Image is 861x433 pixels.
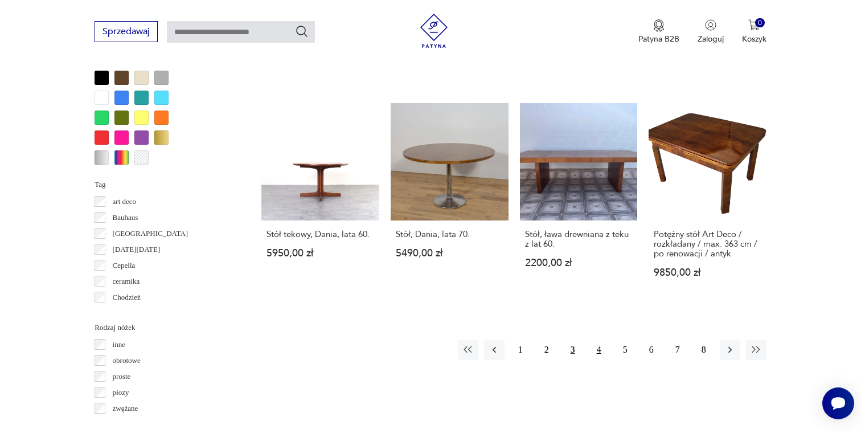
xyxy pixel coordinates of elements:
img: Ikona koszyka [748,19,760,31]
h3: Potężny stół Art Deco / rozkładany / max. 363 cm / po renowacji / antyk [654,230,761,259]
p: Ćmielów [113,307,140,320]
button: Zaloguj [698,19,724,44]
p: 2200,00 zł [525,258,633,268]
img: Ikona medalu [653,19,665,32]
a: Stół tekowy, Dania, lata 60.Stół tekowy, Dania, lata 60.5950,00 zł [261,103,379,300]
a: Stół, Dania, lata 70.Stół, Dania, lata 70.5490,00 zł [391,103,509,300]
p: Koszyk [742,34,766,44]
button: 7 [667,340,688,360]
p: Patyna B2B [638,34,679,44]
p: 5490,00 zł [396,248,503,258]
p: Bauhaus [113,211,138,224]
p: [GEOGRAPHIC_DATA] [113,227,188,240]
p: płozy [113,386,129,399]
p: proste [113,370,131,383]
a: Stół, ława drewniana z teku z lat 60.Stół, ława drewniana z teku z lat 60.2200,00 zł [520,103,638,300]
button: 6 [641,340,662,360]
img: Patyna - sklep z meblami i dekoracjami vintage [417,14,451,48]
p: 9850,00 zł [654,268,761,277]
p: Rodzaj nóżek [95,321,234,334]
button: Sprzedawaj [95,21,158,42]
button: 4 [589,340,609,360]
p: inne [113,338,125,351]
button: 0Koszyk [742,19,766,44]
button: 5 [615,340,635,360]
button: 8 [694,340,714,360]
a: Sprzedawaj [95,28,158,36]
img: Ikonka użytkownika [705,19,716,31]
p: Tag [95,178,234,191]
button: Szukaj [295,24,309,38]
p: [DATE][DATE] [113,243,161,256]
p: Cepelia [113,259,136,272]
h3: Stół, ława drewniana z teku z lat 60. [525,230,633,249]
button: 3 [563,340,583,360]
a: Potężny stół Art Deco / rozkładany / max. 363 cm / po renowacji / antykPotężny stół Art Deco / ro... [649,103,766,300]
a: Ikona medaluPatyna B2B [638,19,679,44]
button: 1 [510,340,531,360]
h3: Stół, Dania, lata 70. [396,230,503,239]
h3: Stół tekowy, Dania, lata 60. [266,230,374,239]
div: 0 [755,18,765,28]
button: Patyna B2B [638,19,679,44]
p: Zaloguj [698,34,724,44]
p: obrotowe [113,354,141,367]
p: zwężane [113,402,138,415]
button: 2 [536,340,557,360]
p: Chodzież [113,291,141,304]
p: 5950,00 zł [266,248,374,258]
iframe: Smartsupp widget button [822,387,854,419]
p: ceramika [113,275,140,288]
p: art deco [113,195,137,208]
